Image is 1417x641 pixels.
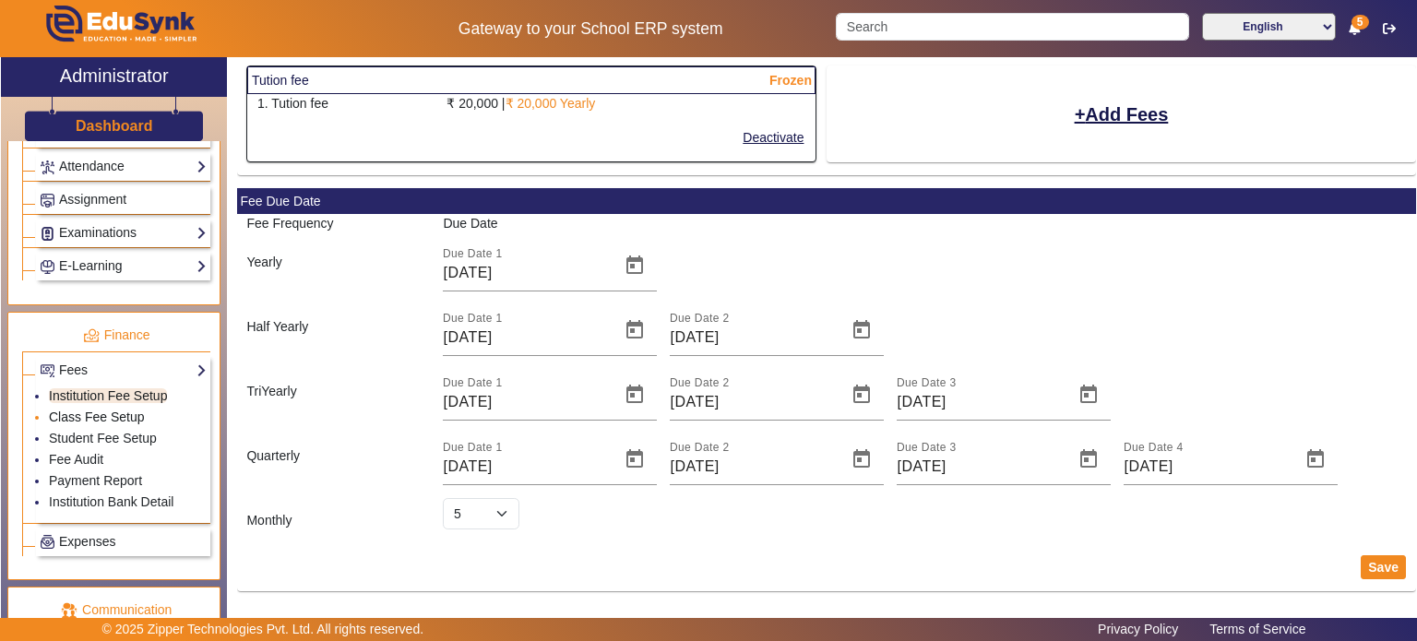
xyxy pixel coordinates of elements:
a: Privacy Policy [1089,617,1187,641]
h3: Dashboard [76,117,153,135]
button: Open calendar [613,243,657,288]
span: ₹ 20,000 Yearly [506,96,596,111]
button: Open calendar [839,437,884,481]
mat-label: Due Date 2 [670,442,729,454]
mat-label: Due Date 2 [670,377,729,389]
a: Fee Audit [49,452,103,467]
img: Assignments.png [41,194,54,208]
a: Institution Fee Setup [49,388,167,403]
p: Finance [22,326,210,345]
span: 5 [1352,15,1369,30]
img: communication.png [61,602,77,619]
div: 1. Tution fee [247,94,436,113]
span: Assignment [59,192,126,207]
button: Open calendar [1293,437,1338,481]
mat-label: Due Date 3 [897,377,956,389]
div: ₹ 20,000 | [437,94,816,113]
mat-label: Quarterly [246,448,300,463]
button: Deactivate [741,126,805,149]
mat-label: Due Date 1 [443,377,502,389]
mat-label: Half Yearly [246,319,308,334]
p: © 2025 Zipper Technologies Pvt. Ltd. All rights reserved. [102,620,424,639]
a: Administrator [1,57,227,97]
a: Institution Bank Detail [49,494,173,509]
mat-label: Yearly [246,255,281,269]
img: Payroll.png [41,535,54,549]
mat-label: Due Date 3 [897,442,956,454]
button: Open calendar [1066,437,1111,481]
a: Terms of Service [1200,617,1315,641]
mat-card-header: Fee Due Date [237,188,1416,214]
mat-label: Due Date 1 [443,442,502,454]
mat-label: Due Date 1 [443,313,502,325]
button: Open calendar [613,437,657,481]
a: Class Fee Setup [49,410,145,424]
a: Payment Report [49,473,142,488]
a: Dashboard [75,116,154,136]
img: finance.png [83,327,100,344]
div: Fee Frequency [237,214,434,233]
mat-label: Monthly [246,513,292,528]
mat-label: Due Date 1 [443,248,502,260]
button: Open calendar [613,308,657,352]
mat-label: Due Date 2 [670,313,729,325]
mat-card-header: Tution fee [247,66,816,94]
button: Add Fees [1073,99,1171,130]
button: Open calendar [839,373,884,417]
span: Expenses [59,534,115,549]
h2: Administrator [60,65,169,87]
button: Open calendar [839,308,884,352]
a: Assignment [40,189,207,210]
button: Save [1361,555,1406,579]
span: Frozen [769,71,812,90]
a: Student Fee Setup [49,431,157,445]
a: Expenses [40,531,207,552]
div: Due Date [434,214,1416,233]
button: Open calendar [613,373,657,417]
p: Communication [22,600,210,620]
mat-label: Due Date 4 [1124,442,1183,454]
button: Open calendar [1066,373,1111,417]
h5: Gateway to your School ERP system [364,19,816,39]
mat-label: TriYearly [246,384,296,398]
input: Search [836,13,1188,41]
